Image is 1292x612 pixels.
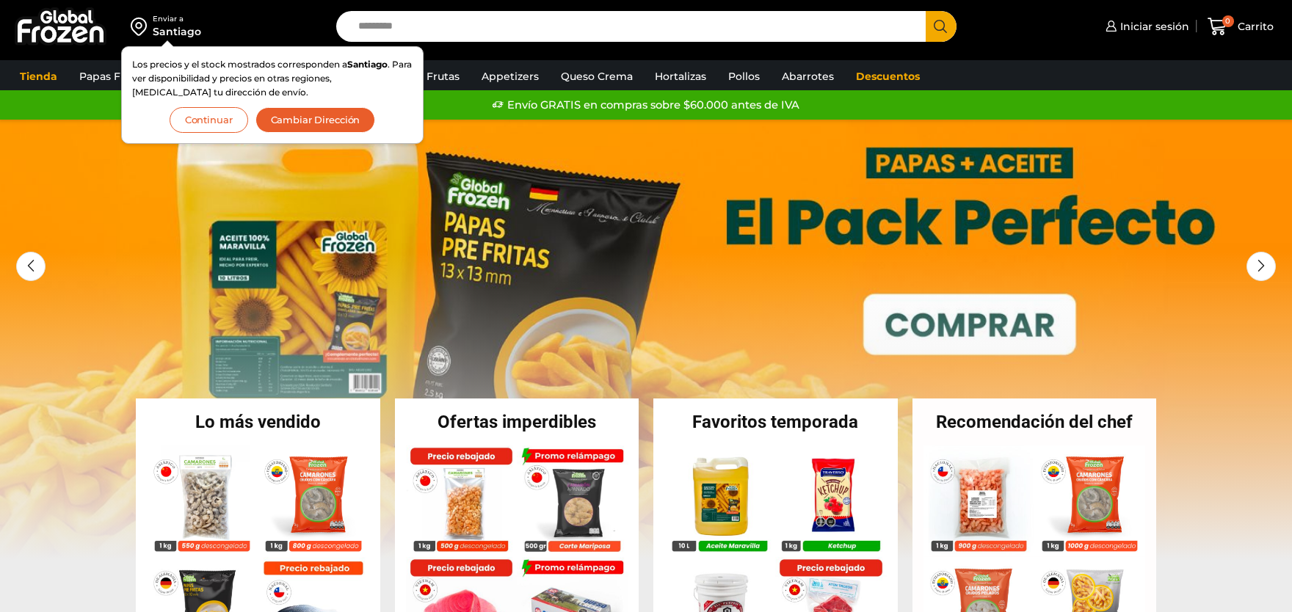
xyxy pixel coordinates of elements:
div: Enviar a [153,14,201,24]
span: Iniciar sesión [1117,19,1189,34]
button: Search button [926,11,957,42]
a: 0 Carrito [1204,10,1277,44]
a: Abarrotes [774,62,841,90]
a: Iniciar sesión [1102,12,1189,41]
img: address-field-icon.svg [131,14,153,39]
span: Carrito [1234,19,1274,34]
button: Continuar [170,107,248,133]
div: Santiago [153,24,201,39]
a: Pollos [721,62,767,90]
a: Descuentos [849,62,927,90]
h2: Lo más vendido [136,413,380,431]
button: Cambiar Dirección [255,107,376,133]
a: Hortalizas [647,62,714,90]
span: 0 [1222,15,1234,27]
h2: Ofertas imperdibles [395,413,639,431]
a: Queso Crema [554,62,640,90]
strong: Santiago [347,59,388,70]
a: Appetizers [474,62,546,90]
a: Tienda [12,62,65,90]
a: Papas Fritas [72,62,150,90]
h2: Recomendación del chef [912,413,1157,431]
p: Los precios y el stock mostrados corresponden a . Para ver disponibilidad y precios en otras regi... [132,57,413,100]
div: Next slide [1246,252,1276,281]
div: Previous slide [16,252,46,281]
h2: Favoritos temporada [653,413,898,431]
